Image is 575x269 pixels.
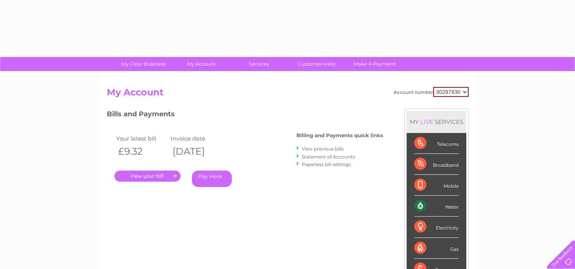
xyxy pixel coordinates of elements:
a: View previous bills [302,146,344,152]
a: My Clear Business [112,57,175,71]
div: Broadband [414,154,459,175]
div: Gas [414,238,459,259]
th: [DATE] [169,144,223,159]
h3: Bills and Payments [107,109,383,122]
a: Make A Payment [343,57,406,71]
a: Services [228,57,290,71]
div: Account number [394,87,469,97]
a: . [114,171,181,182]
h4: Billing and Payments quick links [296,133,383,138]
a: Pay Here [192,171,232,187]
a: Paperless bill settings [302,161,351,167]
a: Statement of Accounts [302,154,355,160]
a: My Account [170,57,233,71]
h2: My Account [107,87,469,101]
div: Water [414,196,459,217]
td: Your latest bill [114,133,169,144]
div: Electricity [414,217,459,237]
div: LIVE [419,118,435,125]
a: Customer Help [285,57,348,71]
div: Telecoms [414,133,459,154]
div: Mobile [414,175,459,196]
th: £9.32 [114,144,169,159]
div: MY SERVICES [407,111,466,133]
td: Invoice date [169,133,223,144]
